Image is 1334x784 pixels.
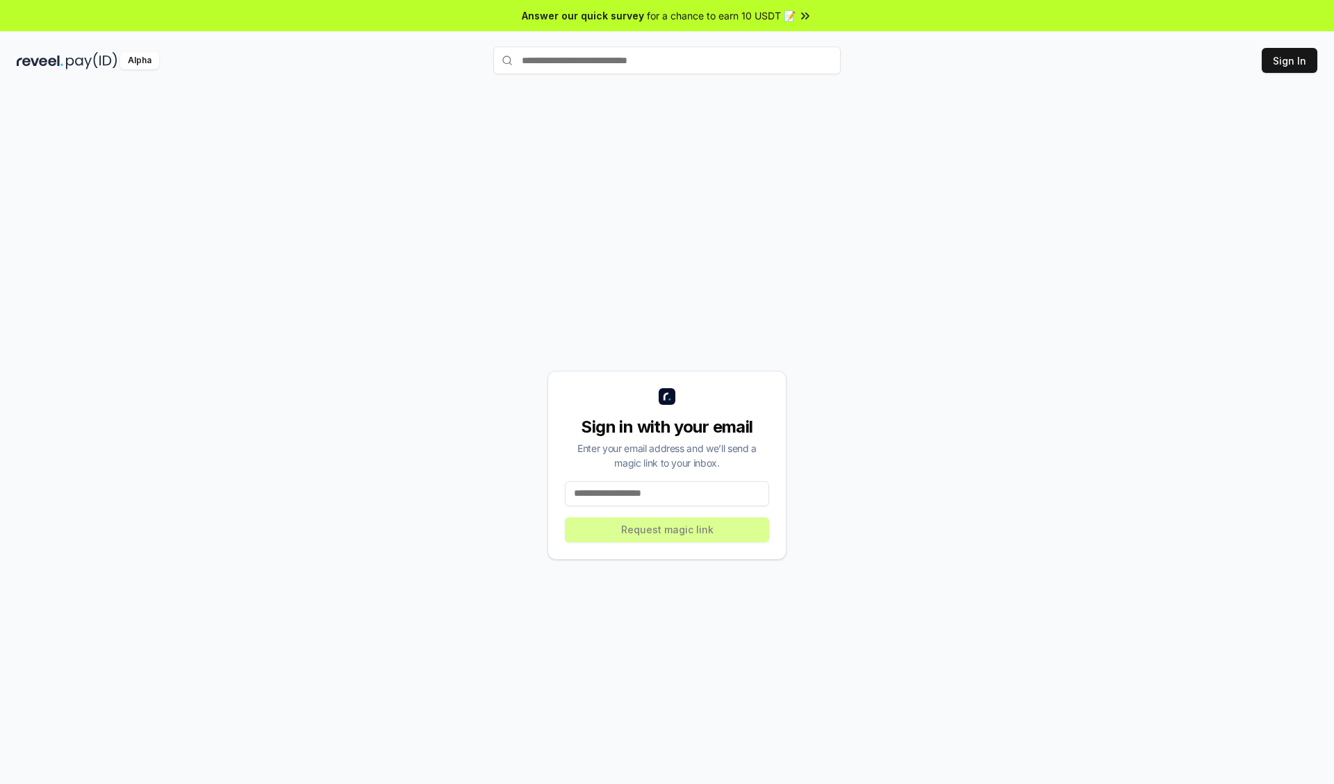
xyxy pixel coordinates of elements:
img: logo_small [659,388,675,405]
span: Answer our quick survey [522,8,644,23]
div: Enter your email address and we’ll send a magic link to your inbox. [565,441,769,470]
div: Alpha [120,52,159,69]
img: pay_id [66,52,117,69]
div: Sign in with your email [565,416,769,438]
button: Sign In [1262,48,1317,73]
img: reveel_dark [17,52,63,69]
span: for a chance to earn 10 USDT 📝 [647,8,796,23]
